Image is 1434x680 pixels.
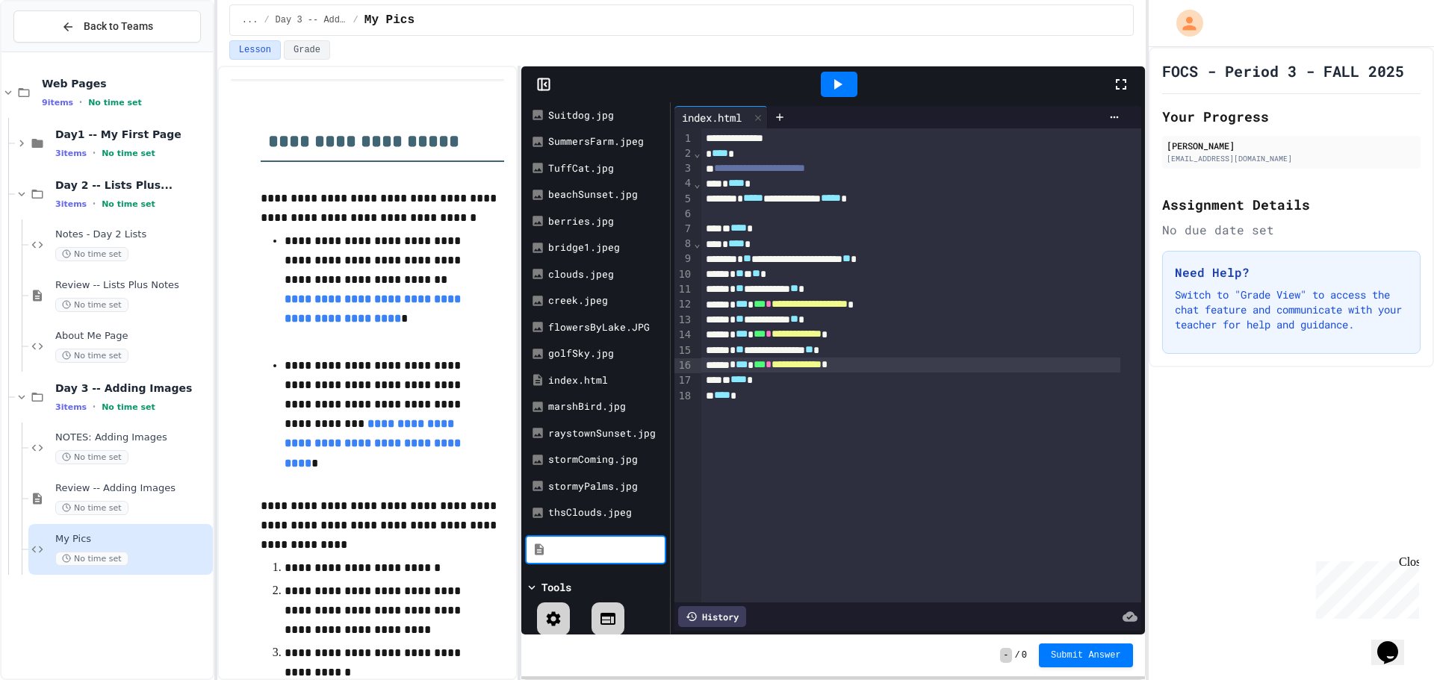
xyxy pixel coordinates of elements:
div: creek.jpeg [548,293,665,308]
h2: Assignment Details [1162,194,1421,215]
div: Tools [541,579,571,595]
span: Back to Teams [84,19,153,34]
div: 5 [674,192,693,207]
div: raystownSunset.jpg [548,426,665,441]
span: Day1 -- My First Page [55,128,210,141]
div: beachSunset.jpg [548,187,665,202]
span: 3 items [55,149,87,158]
div: flowersByLake.JPG [548,320,665,335]
span: • [93,147,96,159]
div: index.html [674,110,749,125]
span: / [264,14,269,26]
span: • [93,198,96,210]
button: Grade [284,40,330,60]
div: TuffCat.jpg [548,161,665,176]
div: 8 [674,237,693,252]
div: 14 [674,328,693,343]
span: No time set [55,247,128,261]
div: index.html [674,106,768,128]
div: 12 [674,297,693,312]
div: 18 [674,389,693,404]
div: SummersFarm.jpeg [548,134,665,149]
div: golfSky.jpg [548,346,665,361]
div: berries.jpg [548,214,665,229]
span: 0 [1022,649,1027,661]
div: 17 [674,373,693,388]
div: My Account [1161,6,1207,40]
span: No time set [102,402,155,412]
span: Review -- Lists Plus Notes [55,279,210,292]
span: Submit Answer [1051,649,1121,661]
button: Back to Teams [13,10,201,43]
span: ... [242,14,258,26]
div: History [678,606,746,627]
div: [EMAIL_ADDRESS][DOMAIN_NAME] [1167,153,1416,164]
span: Fold line [693,178,701,190]
span: Notes - Day 2 Lists [55,228,210,241]
div: index.html [548,373,665,388]
h3: Need Help? [1175,263,1408,281]
span: No time set [55,501,128,515]
div: clouds.jpeg [548,267,665,282]
div: [PERSON_NAME] [1167,139,1416,152]
span: NOTES: Adding Images [55,431,210,444]
span: My Pics [55,533,210,546]
span: My Pics [364,11,415,29]
div: marshBird.jpg [548,399,665,414]
p: Switch to "Grade View" to access the chat feature and communicate with your teacher for help and ... [1175,287,1408,332]
span: • [93,401,96,413]
button: Submit Answer [1039,643,1133,667]
span: 3 items [55,199,87,209]
div: 6 [674,207,693,222]
span: About Me Page [55,330,210,343]
span: / [1015,649,1020,661]
div: No due date set [1162,221,1421,239]
span: Day 3 -- Adding Images [55,381,210,395]
div: Chat with us now!Close [6,6,103,95]
span: - [1000,648,1011,663]
iframe: chat widget [1310,555,1419,619]
span: • [79,96,82,108]
button: Lesson [229,40,281,60]
span: 3 items [55,402,87,412]
div: stormComing.jpg [548,452,665,467]
div: thsClouds.jpeg [548,505,665,520]
div: 2 [674,146,693,161]
div: 13 [674,313,693,328]
span: / [353,14,358,26]
div: bridge1.jpeg [548,240,665,255]
span: No time set [55,552,128,566]
div: 1 [674,131,693,146]
span: Review -- Adding Images [55,482,210,495]
span: No time set [55,349,128,363]
div: Suitdog.jpg [548,108,665,123]
div: 15 [674,343,693,358]
span: No time set [102,199,155,209]
div: 7 [674,222,693,237]
span: Day 2 -- Lists Plus... [55,178,210,192]
span: Fold line [693,237,701,249]
span: No time set [88,98,142,107]
h1: FOCS - Period 3 - FALL 2025 [1162,60,1404,81]
div: 3 [674,161,693,176]
span: 9 items [42,98,73,107]
iframe: chat widget [1371,620,1419,665]
span: Fold line [693,147,701,159]
div: 11 [674,282,693,297]
span: No time set [55,298,128,312]
div: 4 [674,176,693,191]
span: Day 3 -- Adding Images [276,14,347,26]
div: stormyPalms.jpg [548,479,665,494]
h2: Your Progress [1162,106,1421,127]
div: 9 [674,252,693,266]
span: No time set [102,149,155,158]
span: Web Pages [42,77,210,90]
span: No time set [55,450,128,464]
div: 10 [674,267,693,282]
div: 16 [674,358,693,373]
